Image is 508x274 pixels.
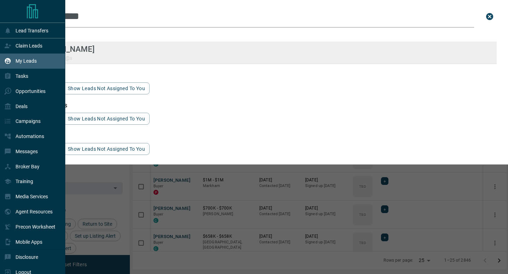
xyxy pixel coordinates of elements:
h3: name matches [27,32,497,37]
button: close search bar [483,10,497,24]
button: show leads not assigned to you [63,143,150,155]
button: show leads not assigned to you [63,82,150,94]
button: show leads not assigned to you [63,113,150,125]
h3: id matches [27,133,497,139]
h3: email matches [27,73,497,78]
h3: phone matches [27,103,497,108]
